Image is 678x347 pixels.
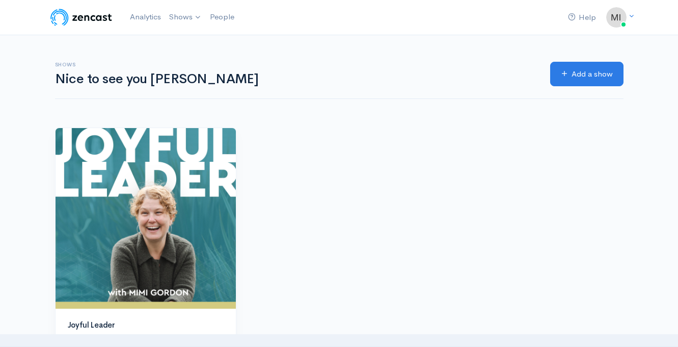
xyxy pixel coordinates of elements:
h6: Shows [55,62,538,67]
h1: Nice to see you [PERSON_NAME] [55,72,538,87]
a: Help [564,7,600,29]
a: Shows [165,6,206,29]
img: ... [606,7,627,28]
a: People [206,6,238,28]
img: Joyful Leader [56,128,236,309]
a: Analytics [126,6,165,28]
a: Add a show [550,62,623,87]
img: ZenCast Logo [49,7,114,28]
a: Joyful Leader [68,320,115,330]
p: [PERSON_NAME] [68,333,224,343]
